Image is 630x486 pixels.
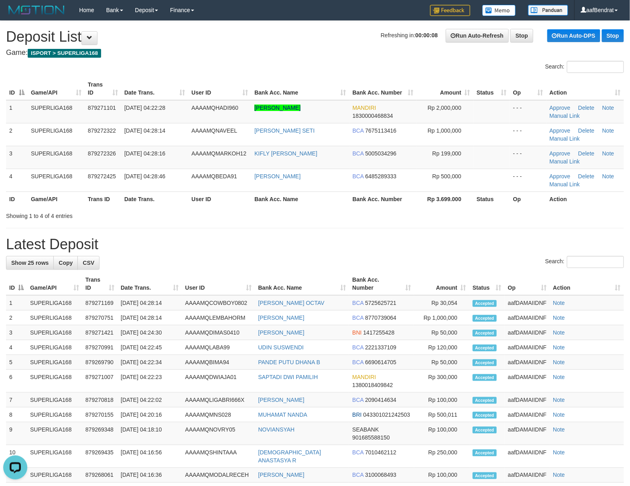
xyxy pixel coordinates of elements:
[3,3,27,27] button: Open LiveChat chat widget
[365,472,396,478] span: Copy 3100068493 to clipboard
[550,105,571,111] a: Approve
[365,150,396,157] span: Copy 5005034296 to clipboard
[602,105,614,111] a: Note
[258,449,321,464] a: [DEMOGRAPHIC_DATA] ANASTASYA R
[417,192,474,206] th: Rp 3.699.000
[85,192,121,206] th: Trans ID
[182,325,255,340] td: AAAAMQDIMAS0410
[6,311,27,325] td: 2
[414,340,469,355] td: Rp 120,000
[602,173,614,179] a: Note
[27,325,82,340] td: SUPERLIGA168
[553,374,565,380] a: Note
[254,150,317,157] a: KIFLY [PERSON_NAME]
[82,370,118,393] td: 879271007
[528,5,568,16] img: panduan.png
[547,29,600,42] a: Run Auto-DPS
[251,192,349,206] th: Bank Acc. Name
[352,374,376,380] span: MANDIRI
[124,150,165,157] span: [DATE] 04:28:16
[53,256,78,270] a: Copy
[88,105,116,111] span: 879271101
[118,295,182,311] td: [DATE] 04:28:14
[77,256,100,270] a: CSV
[505,370,550,393] td: aafDAMAIIDNF
[567,61,624,73] input: Search:
[258,397,305,403] a: [PERSON_NAME]
[414,325,469,340] td: Rp 50,000
[82,295,118,311] td: 879271169
[473,359,497,366] span: Accepted
[365,397,396,403] span: Copy 2090414634 to clipboard
[553,397,565,403] a: Note
[510,169,547,192] td: - - -
[474,192,510,206] th: Status
[27,445,82,468] td: SUPERLIGA168
[553,344,565,351] a: Note
[118,355,182,370] td: [DATE] 04:22:34
[182,311,255,325] td: AAAAMQLEMBAHORM
[258,411,307,418] a: MUHAMAT NANDA
[182,393,255,407] td: AAAAMQLIGABRI666X
[191,105,238,111] span: AAAAMQHADI960
[365,127,396,134] span: Copy 7675113416 to clipboard
[352,397,364,403] span: BCA
[567,256,624,268] input: Search:
[553,472,565,478] a: Note
[28,169,85,192] td: SUPERLIGA168
[550,272,624,295] th: Action: activate to sort column ascending
[6,407,27,422] td: 8
[414,272,469,295] th: Amount: activate to sort column ascending
[381,32,438,38] span: Refreshing in:
[352,449,364,456] span: BCA
[124,173,165,179] span: [DATE] 04:28:46
[182,370,255,393] td: AAAAMQDWIAJA01
[505,340,550,355] td: aafDAMAIIDNF
[6,29,624,45] h1: Deposit List
[82,272,118,295] th: Trans ID: activate to sort column ascending
[473,300,497,307] span: Accepted
[414,445,469,468] td: Rp 250,000
[82,355,118,370] td: 879269790
[118,393,182,407] td: [DATE] 04:22:02
[11,260,49,266] span: Show 25 rows
[510,29,533,42] a: Stop
[82,340,118,355] td: 879270991
[352,300,364,306] span: BCA
[550,135,580,142] a: Manual Link
[473,397,497,404] span: Accepted
[414,370,469,393] td: Rp 300,000
[27,340,82,355] td: SUPERLIGA168
[59,260,73,266] span: Copy
[349,272,414,295] th: Bank Acc. Number: activate to sort column ascending
[27,272,82,295] th: Game/API: activate to sort column ascending
[118,325,182,340] td: [DATE] 04:24:30
[182,355,255,370] td: AAAAMQBIMA94
[553,411,565,418] a: Note
[258,359,321,365] a: PANDE PUTU DHANA B
[353,150,364,157] span: BCA
[602,127,614,134] a: Note
[254,127,315,134] a: [PERSON_NAME] SETI
[27,370,82,393] td: SUPERLIGA168
[473,472,497,479] span: Accepted
[474,77,510,100] th: Status: activate to sort column ascending
[258,329,305,336] a: [PERSON_NAME]
[550,113,580,119] a: Manual Link
[118,370,182,393] td: [DATE] 04:22:23
[505,422,550,445] td: aafDAMAIIDNF
[473,412,497,419] span: Accepted
[182,407,255,422] td: AAAAMQMNS028
[365,359,396,365] span: Copy 6690614705 to clipboard
[547,192,624,206] th: Action
[352,315,364,321] span: BCA
[553,449,565,456] a: Note
[473,427,497,434] span: Accepted
[27,468,82,483] td: SUPERLIGA168
[182,340,255,355] td: AAAAMQLABA99
[510,123,547,146] td: - - -
[191,127,237,134] span: AAAAMQNAVEEL
[27,422,82,445] td: SUPERLIGA168
[353,105,376,111] span: MANDIRI
[550,150,571,157] a: Approve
